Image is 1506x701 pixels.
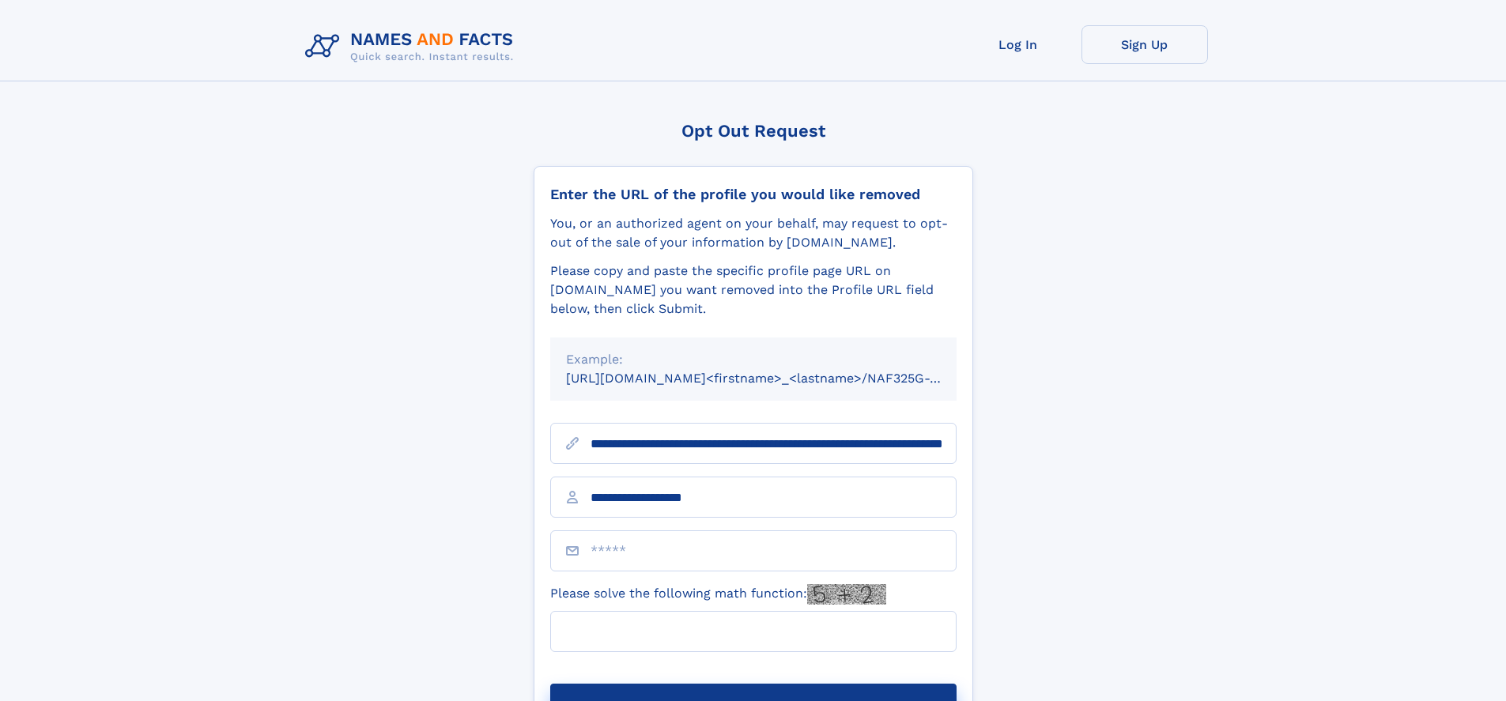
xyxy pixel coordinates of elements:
[550,214,957,252] div: You, or an authorized agent on your behalf, may request to opt-out of the sale of your informatio...
[1081,25,1208,64] a: Sign Up
[550,262,957,318] div: Please copy and paste the specific profile page URL on [DOMAIN_NAME] you want removed into the Pr...
[550,186,957,203] div: Enter the URL of the profile you would like removed
[566,350,941,369] div: Example:
[566,371,987,386] small: [URL][DOMAIN_NAME]<firstname>_<lastname>/NAF325G-xxxxxxxx
[955,25,1081,64] a: Log In
[550,584,886,605] label: Please solve the following math function:
[299,25,527,68] img: Logo Names and Facts
[534,121,973,141] div: Opt Out Request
